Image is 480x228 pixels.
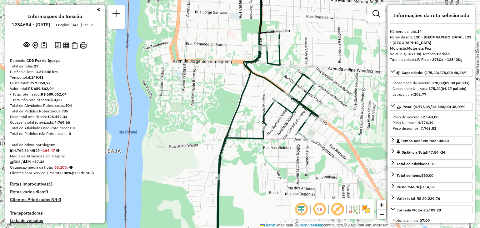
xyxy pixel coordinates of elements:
[390,182,472,191] a: Custo total:R$ 114,57
[31,75,43,80] strong: 249:41
[10,69,100,75] div: Distância Total:
[58,197,61,202] strong: 0
[43,148,55,153] strong: 164,47
[348,204,358,214] img: Fluxo de ruas
[27,58,60,63] strong: CDD Foz do Iguaçu
[390,46,472,51] div: Motorista:
[12,22,50,27] h6: 1284684 - [DATE]
[31,41,39,50] button: Centralizar mapa no depósito ou ponto de apoio
[36,69,58,74] strong: 3.270,46 km
[28,86,54,91] strong: R$ 689.862,04
[377,200,386,210] a: Zoom in
[10,149,14,152] i: Cubagem total roteirizado
[10,125,100,131] div: Total de Atividades não Roteirizadas:
[417,57,462,62] strong: F. Fixa - 378Cx - 12540Kg
[392,218,470,223] div: Motorista início:
[418,120,433,125] strong: 4.776,19
[10,114,100,120] div: Peso total roteirizado:
[53,22,95,28] div: Criação: [DATE] 15:32
[330,202,345,217] span: Exibir rótulo
[428,86,441,91] strong: 175,23
[10,218,100,223] h4: Lista de veículos
[417,196,440,201] strong: R$ 29.229,76
[441,86,466,91] strong: (04,17 pallets)
[10,148,100,153] div: 4.769,66 / 29 =
[390,78,472,100] div: Capacidade: (175,23/378,00) 46,36%
[10,86,100,92] div: Valor total:
[421,115,438,119] strong: 12.540,00
[421,173,433,178] strong: 550,00
[397,196,440,201] div: Valor total:
[428,150,445,155] span: 47,54 KM
[361,204,371,214] img: Exibir/Ocultar setores
[56,149,59,152] i: Meta Caixas/viagem: 195,05 Diferença: -30,58
[390,206,472,214] a: Jornada Motorista: 09:20
[10,142,100,148] div: Total de caixas por viagem:
[10,80,100,86] div: Custo total:
[10,165,53,170] span: Ocupação média da frota:
[29,81,51,85] strong: R$ 7.068,77
[48,97,62,102] strong: R$ 0,00
[390,112,472,134] div: Peso: (4.776,19/12.540,00) 38,09%
[50,181,52,187] strong: 3
[297,223,323,227] a: OpenStreetMap
[10,63,100,69] div: Total de rotas:
[10,103,100,108] div: Total de Atividades Roteirizadas:
[72,126,75,130] strong: 0
[54,165,68,170] strong: 68,10%
[10,181,100,187] h4: Rotas improdutivas:
[390,12,472,18] h4: Informações da rota selecionada
[390,34,472,46] div: Nome da rota:
[41,92,67,97] strong: R$ 689.862,04
[34,64,38,68] strong: 29
[62,109,68,113] strong: 735
[56,171,72,175] strong: 100,00%
[54,120,70,125] strong: 4.769,66
[390,159,472,168] a: Total de atividades:31
[70,41,79,50] button: Visualizar Romaneio
[401,138,449,143] span: Tempo total em rota: 08:40
[437,52,450,56] strong: Padrão
[397,173,433,178] div: Total de itens:
[417,29,422,34] strong: 14
[397,161,435,166] span: Total de atividades:
[10,153,100,159] div: Média de Atividades por viagem:
[390,194,472,202] a: Valor total:R$ 29.229,76
[110,7,122,22] a: Nova sessão e pesquisa
[65,103,72,108] strong: 504
[97,6,100,13] a: Clique aqui para minimizar o painel
[10,211,100,216] h4: Transportadoras
[370,7,382,20] a: Exibir filtros
[28,13,82,19] h4: Informações da Sessão
[420,52,450,56] span: | Jornada:
[397,184,435,190] div: Custo total:
[390,136,472,145] a: Tempo total em rota: 08:40
[407,46,431,51] strong: Motorista Foz
[421,126,436,131] strong: 7.763,81
[79,41,88,50] button: Imprimir Rotas
[10,58,100,63] div: Depósito:
[10,171,56,175] span: Clientes com Service Time:
[10,97,100,103] div: - Total não roteirizado:
[392,126,470,131] div: Peso disponível:
[392,120,470,126] div: Peso Utilizado:
[10,159,100,165] div: 504 / 29 =
[260,223,275,227] a: Leaflet
[39,41,48,50] button: Painel de Sugestão
[47,114,67,119] strong: 128.472,33
[10,160,14,164] i: Total de Atividades
[414,92,426,97] strong: 202,77
[390,68,472,77] a: Capacidade: (175,23/378,00) 46,36%
[380,210,384,218] span: −
[10,92,100,97] div: - Total roteirizado:
[31,149,35,152] i: Total de rotas
[10,131,100,136] div: Total de Pedidos não Roteirizados:
[45,189,48,195] strong: 0
[417,185,435,189] strong: R$ 114,57
[10,189,100,195] h4: Rotas vários dias:
[404,52,420,56] strong: QJU2138
[34,159,44,164] strong: 17,38
[390,171,472,179] a: Total de itens:550,00
[22,40,31,50] button: Exibir sessão original
[390,57,472,62] div: Tipo do veículo:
